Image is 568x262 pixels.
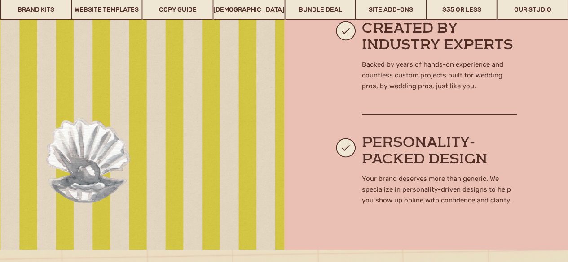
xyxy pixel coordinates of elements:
[362,135,517,168] h2: Personality-Packed Design
[362,59,517,91] p: Backed by years of hands-on experience and countless custom projects built for wedding pros, by w...
[362,21,517,54] h2: Created by Industry Experts
[362,173,517,212] p: Your brand deserves more than generic. We specialize in personality-driven designs to help you sh...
